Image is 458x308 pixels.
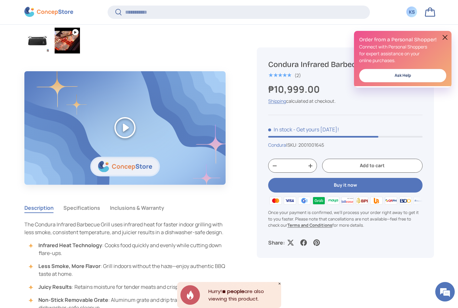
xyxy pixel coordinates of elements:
span: 2001001645 [298,142,324,148]
div: KS [408,9,415,16]
img: maya [326,196,340,206]
a: KS [405,5,419,19]
img: ubp [369,196,384,206]
h1: Condura Infrared Barbecue Grill [268,60,422,70]
p: Share: [268,239,285,247]
div: 5.0 out of 5.0 stars [268,73,291,78]
span: In stock [268,126,292,133]
button: Buy it now [268,178,422,193]
strong: Non-Stick Removable Grate [38,296,108,303]
div: calculated at checkout. [268,98,422,104]
p: - Get yours [DATE]! [293,126,339,133]
button: Description [24,200,54,215]
span: | [286,142,324,148]
li: : Retains moisture for tender meats and crisp veggies every time. [31,283,226,291]
a: Condura [268,142,286,148]
strong: Infrared Heat Technology [38,242,102,249]
a: 5.0 out of 5.0 stars (2) [268,71,301,78]
span: The Condura Infrared Barbecue Grill uses infrared heat for faster indoor grilling with less smoke... [24,221,223,236]
p: Once your payment is confirmed, we'll process your order right away to get it to you faster. Plea... [268,210,422,229]
img: gcash [297,196,311,206]
a: Shipping [268,98,286,104]
img: ConcepStore [24,7,73,17]
img: master [268,196,282,206]
button: Add to cart [322,159,422,173]
strong: Less Smoke, More Flavor [38,262,100,270]
button: Specifications [63,200,100,215]
img: condura-infrared-barbeque-grill-full-demo-video-youtube-video-concepstore [55,28,80,54]
span: ★★★★★ [268,72,291,79]
img: bpi [355,196,369,206]
img: Condura Infrared Barbecue Grill [25,28,50,54]
img: billease [340,196,355,206]
img: grabpay [311,196,326,206]
p: Connect with Personal Shoppers for expert assistance on your online purchases. [359,43,446,64]
li: : Grill indoors without the haze—enjoy authentic BBQ taste at home. [31,262,226,278]
a: Ask Help [359,69,446,82]
span: SKU: [287,142,297,148]
strong: Juicy Results [38,283,72,290]
button: Inclusions & Warranty [110,200,164,215]
div: Close [278,282,281,285]
img: qrph [384,196,398,206]
img: visa [283,196,297,206]
div: (2) [294,73,301,78]
img: metrobank [412,196,427,206]
li: : Cooks food quickly and evenly while cutting down flare-ups. [31,241,226,257]
h2: Order from a Personal Shopper! [359,36,446,43]
img: bdo [398,196,412,206]
strong: ₱10,999.00 [268,83,321,96]
a: Terms and Conditions [287,222,332,228]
